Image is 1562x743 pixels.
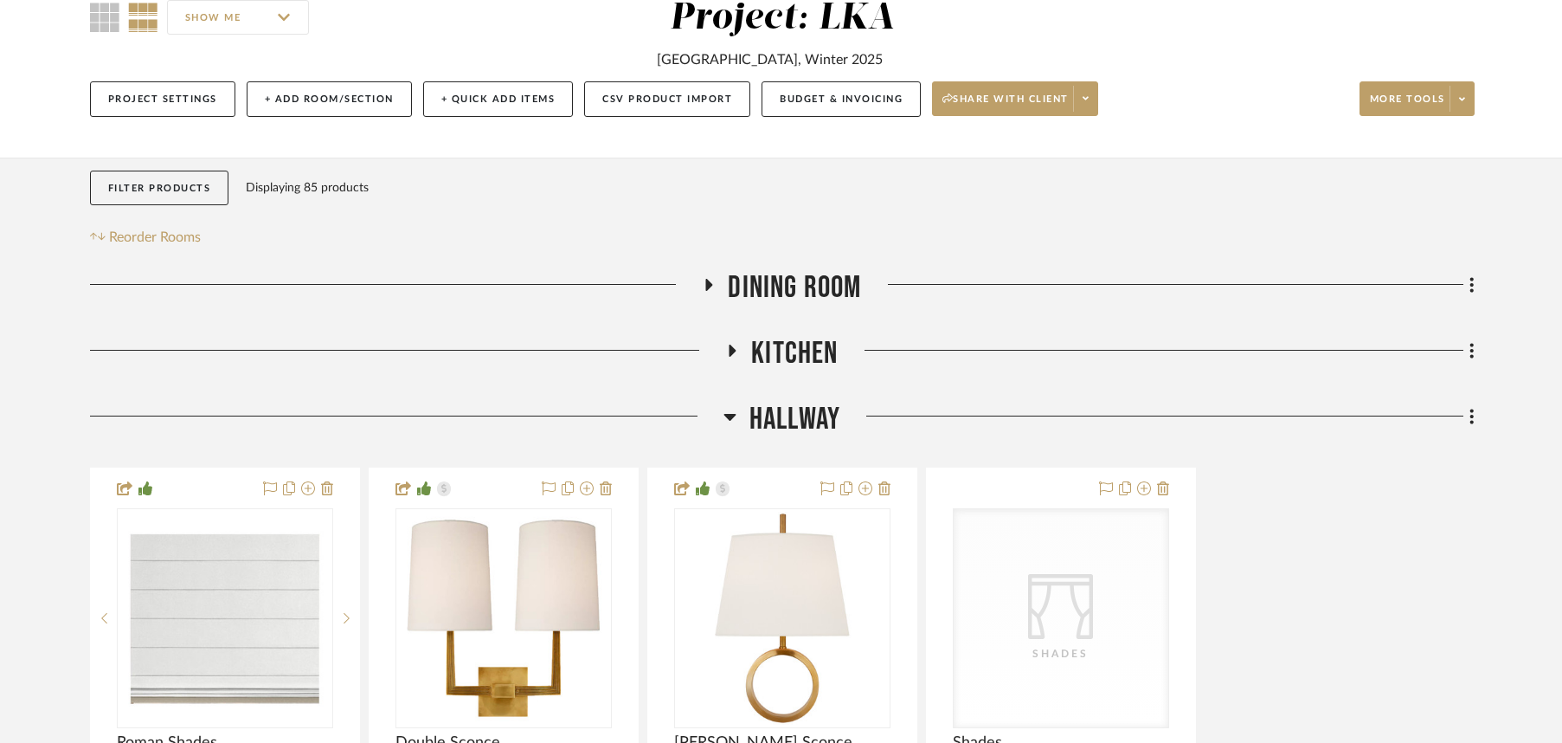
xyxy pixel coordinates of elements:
button: + Quick Add Items [423,81,574,117]
button: + Add Room/Section [247,81,412,117]
button: CSV Product Import [584,81,750,117]
button: Project Settings [90,81,235,117]
span: Kitchen [751,335,838,372]
img: Simone Small Sconce [676,512,889,725]
button: Reorder Rooms [90,227,202,248]
button: Filter Products [90,171,229,206]
div: Displaying 85 products [246,171,369,205]
div: [GEOGRAPHIC_DATA], Winter 2025 [657,49,883,70]
span: Share with client [942,93,1069,119]
span: Hallway [749,401,840,438]
span: Dining Room [728,269,861,307]
img: Roman Shades [119,527,331,710]
button: More tools [1360,81,1475,116]
img: Double Sconce [397,512,610,725]
div: Shades [974,645,1147,662]
button: Budget & Invoicing [762,81,921,117]
span: More tools [1370,93,1445,119]
span: Reorder Rooms [109,227,201,248]
button: Share with client [932,81,1098,116]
